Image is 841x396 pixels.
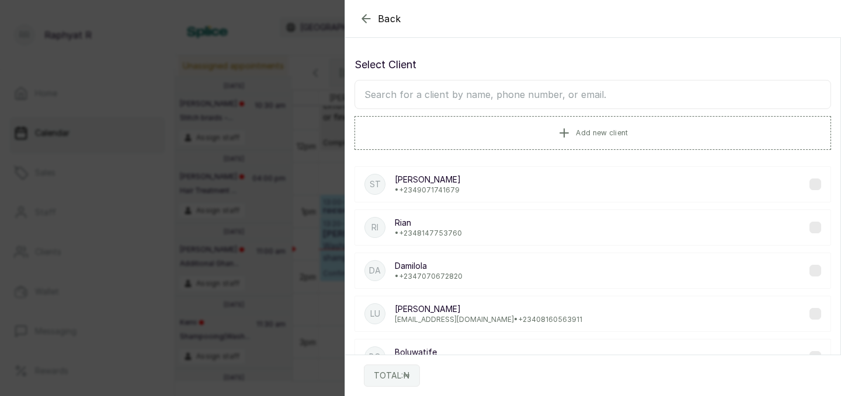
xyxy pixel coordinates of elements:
span: Add new client [576,128,628,138]
p: Ri [371,222,378,233]
p: Boluwatife [395,346,580,358]
p: TOTAL: ₦ [374,370,410,381]
input: Search for a client by name, phone number, or email. [355,80,831,109]
p: [PERSON_NAME] [395,303,582,315]
p: Da [369,265,381,276]
p: [EMAIL_ADDRESS][DOMAIN_NAME] • +234 08160563911 [395,315,582,324]
p: Select Client [355,57,831,73]
button: Back [359,12,401,26]
p: • +234 7070672820 [395,272,463,281]
button: Add new client [355,116,831,150]
p: [PERSON_NAME] [395,174,461,185]
p: Damilola [395,260,463,272]
span: Back [378,12,401,26]
p: Rian [395,217,462,229]
p: • +234 8147753760 [395,229,462,238]
p: St [370,178,381,190]
p: Bo [369,351,381,363]
p: Lu [370,308,380,320]
p: • +234 9071741679 [395,185,461,195]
